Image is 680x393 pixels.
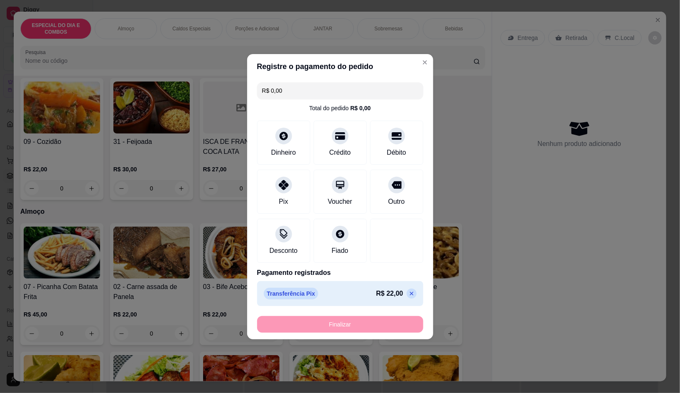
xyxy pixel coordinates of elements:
p: Transferência Pix [264,288,319,299]
div: Voucher [328,197,352,207]
p: R$ 22,00 [376,289,403,299]
div: Pix [279,197,288,207]
div: Dinheiro [271,148,296,158]
div: Total do pedido [309,104,371,112]
p: Pagamento registrados [257,268,423,278]
div: Crédito [329,148,351,158]
button: Close [418,56,432,69]
div: Débito [387,148,406,158]
div: Fiado [331,246,348,256]
div: R$ 0,00 [350,104,371,112]
div: Outro [388,197,405,207]
header: Registre o pagamento do pedido [247,54,433,79]
div: Desconto [270,246,298,256]
input: Ex.: hambúrguer de cordeiro [262,82,418,99]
